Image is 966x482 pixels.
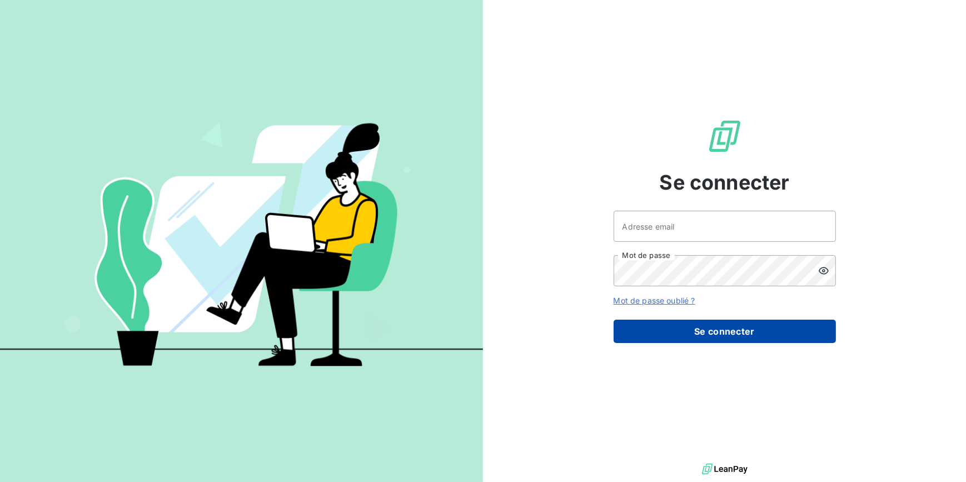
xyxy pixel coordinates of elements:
[660,167,790,197] span: Se connecter
[614,211,836,242] input: placeholder
[707,118,743,154] img: Logo LeanPay
[702,461,748,478] img: logo
[614,320,836,343] button: Se connecter
[614,296,695,305] a: Mot de passe oublié ?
